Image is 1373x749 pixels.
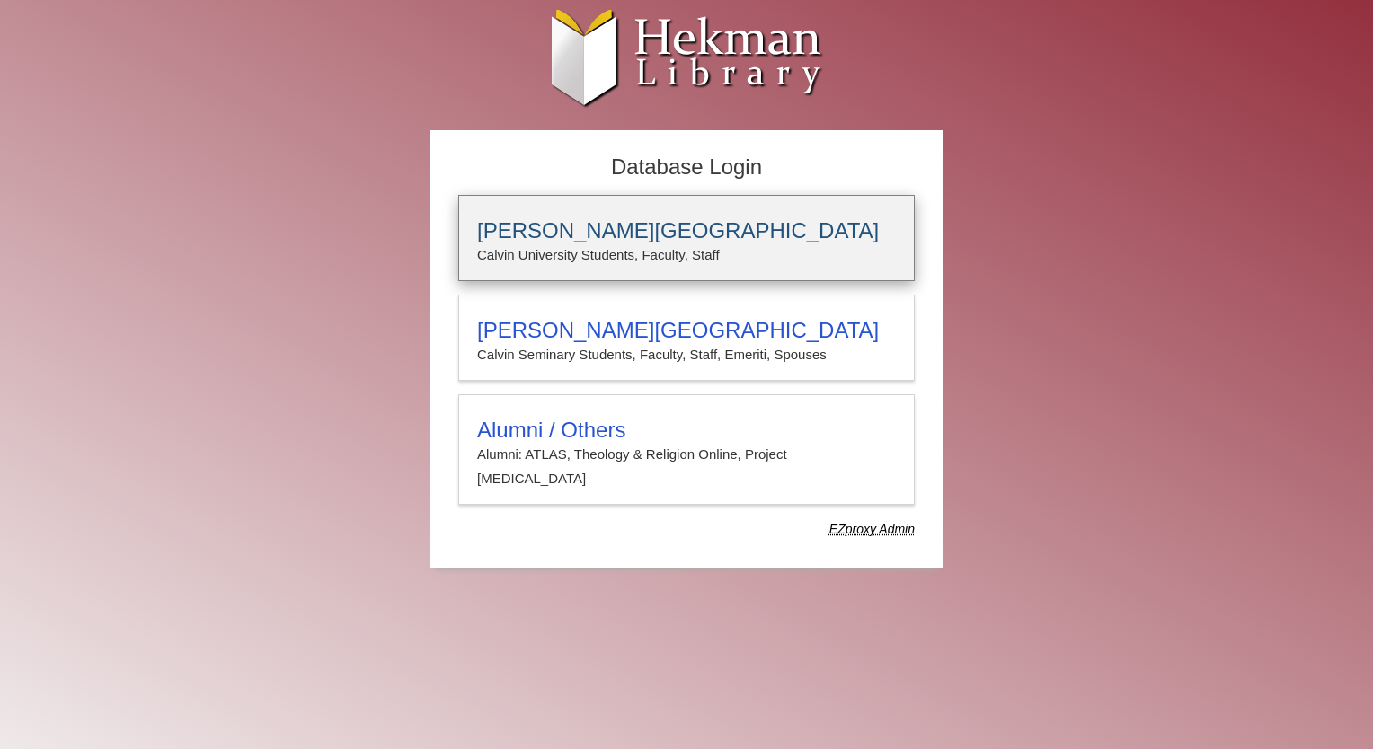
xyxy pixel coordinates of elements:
dfn: Use Alumni login [829,522,915,536]
summary: Alumni / OthersAlumni: ATLAS, Theology & Religion Online, Project [MEDICAL_DATA] [477,418,896,490]
a: [PERSON_NAME][GEOGRAPHIC_DATA]Calvin Seminary Students, Faculty, Staff, Emeriti, Spouses [458,295,915,381]
a: [PERSON_NAME][GEOGRAPHIC_DATA]Calvin University Students, Faculty, Staff [458,195,915,281]
p: Calvin University Students, Faculty, Staff [477,243,896,267]
p: Alumni: ATLAS, Theology & Religion Online, Project [MEDICAL_DATA] [477,443,896,490]
h2: Database Login [449,149,924,186]
h3: [PERSON_NAME][GEOGRAPHIC_DATA] [477,318,896,343]
h3: [PERSON_NAME][GEOGRAPHIC_DATA] [477,218,896,243]
p: Calvin Seminary Students, Faculty, Staff, Emeriti, Spouses [477,343,896,366]
h3: Alumni / Others [477,418,896,443]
